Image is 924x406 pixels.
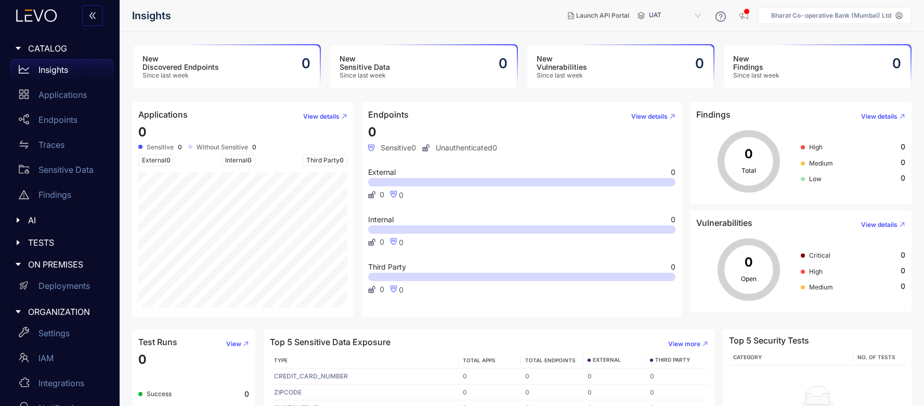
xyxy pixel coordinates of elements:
[340,55,390,71] h3: New Sensitive Data
[166,156,171,164] span: 0
[82,5,103,26] button: double-left
[38,90,87,99] p: Applications
[15,261,22,268] span: caret-right
[10,184,113,209] a: Findings
[244,390,249,398] b: 0
[809,175,822,183] span: Low
[270,337,391,347] h4: Top 5 Sensitive Data Exposure
[380,238,384,246] span: 0
[6,301,113,323] div: ORGANIZATION
[853,108,905,125] button: View details
[6,232,113,253] div: TESTS
[178,144,182,151] b: 0
[771,12,891,19] p: Bharat Co-operative Bank (Mumbai) Ltd
[28,307,105,316] span: ORGANIZATION
[809,251,830,259] span: Critical
[521,369,583,385] td: 0
[901,282,905,290] span: 0
[892,56,901,71] h2: 0
[649,7,703,24] span: UAT
[631,113,668,120] span: View details
[10,109,113,134] a: Endpoints
[901,143,905,151] span: 0
[15,239,22,246] span: caret-right
[583,369,646,385] td: 0
[138,352,147,367] span: 0
[368,263,406,271] span: Third Party
[368,144,416,152] span: Sensitive 0
[380,285,384,294] span: 0
[559,7,637,24] button: Launch API Portal
[368,169,396,176] span: External
[303,113,340,120] span: View details
[696,110,731,119] h4: Findings
[623,108,675,125] button: View details
[303,155,347,166] span: Third Party
[15,45,22,52] span: caret-right
[809,143,823,151] span: High
[10,134,113,159] a: Traces
[857,354,895,360] span: No. of Tests
[15,308,22,315] span: caret-right
[901,158,905,167] span: 0
[593,357,621,363] span: EXTERNAL
[6,253,113,275] div: ON PREMISES
[671,169,675,176] span: 0
[809,268,823,275] span: High
[138,155,174,166] span: External
[655,357,690,363] span: THIRD PARTY
[19,189,29,200] span: warning
[295,108,347,125] button: View details
[459,385,521,401] td: 0
[226,340,241,348] span: View
[671,263,675,271] span: 0
[399,285,404,294] span: 0
[646,385,708,401] td: 0
[525,357,576,363] span: TOTAL ENDPOINTS
[6,209,113,231] div: AI
[459,369,521,385] td: 0
[861,113,897,120] span: View details
[38,190,71,199] p: Findings
[138,337,177,347] h4: Test Runs
[340,156,344,164] span: 0
[38,115,77,124] p: Endpoints
[733,72,779,79] span: Since last week
[499,56,507,71] h2: 0
[646,369,708,385] td: 0
[28,260,105,269] span: ON PREMISES
[248,156,252,164] span: 0
[147,144,174,151] span: Sensitive
[399,238,404,247] span: 0
[399,191,404,199] span: 0
[222,155,255,166] span: Internal
[422,144,497,152] span: Unauthenticated 0
[28,44,105,53] span: CATALOG
[252,144,256,151] b: 0
[696,218,752,227] h4: Vulnerabilities
[695,56,704,71] h2: 0
[28,215,105,225] span: AI
[274,357,288,363] span: TYPE
[463,357,496,363] span: TOTAL APPS
[38,65,68,74] p: Insights
[380,191,384,199] span: 0
[15,217,22,224] span: caret-right
[368,110,409,119] h4: Endpoints
[901,267,905,275] span: 0
[668,340,700,348] span: View more
[38,281,90,290] p: Deployments
[6,37,113,59] div: CATALOG
[340,72,390,79] span: Since last week
[537,55,587,71] h3: New Vulnerabilities
[270,385,459,401] td: ZIPCODE
[10,59,113,84] a: Insights
[10,348,113,373] a: IAM
[368,124,376,139] span: 0
[583,385,646,401] td: 0
[147,390,172,398] span: Success
[38,353,54,363] p: IAM
[537,72,587,79] span: Since last week
[28,238,105,247] span: TESTS
[521,385,583,401] td: 0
